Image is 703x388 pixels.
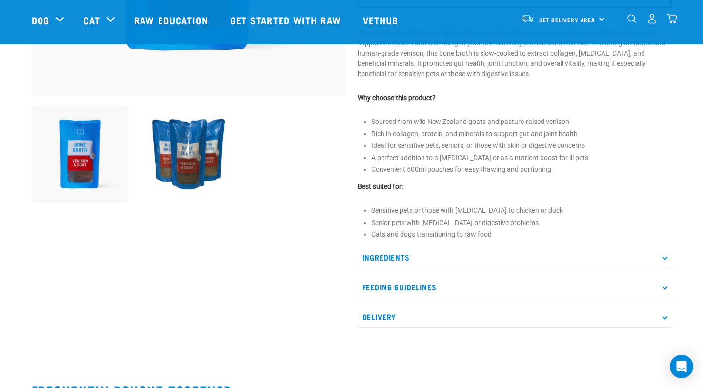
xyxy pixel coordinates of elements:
li: A perfect addition to a [MEDICAL_DATA] or as a nutrient boost for ill pets [371,153,672,163]
img: user.png [647,14,657,24]
li: Sensitive pets or those with [MEDICAL_DATA] to chicken or duck [371,205,672,216]
li: Sourced from wild New Zealand goats and pasture-raised venison [371,117,672,127]
strong: Why choose this product? [358,94,436,102]
img: Raw Essentials Venison & Goat Bone Broth For Pets [140,105,237,203]
li: Convenient 500ml pouches for easy thawing and portioning [371,164,672,175]
a: Dog [32,13,49,27]
div: Open Intercom Messenger [670,355,693,378]
p: Feeding Guidelines [358,276,672,298]
p: Our Raw Essentials Venison & Goat Bone Broth is a luxurious, nutrient-dense superfood designed to... [358,28,672,79]
p: Delivery [358,306,672,328]
a: Vethub [353,0,411,40]
img: van-moving.png [521,14,534,23]
img: home-icon-1@2x.png [627,14,637,23]
img: Raw Essentials Venison Goat Novel Protein Hypoallergenic Bone Broth Cats & Dogs [32,105,129,203]
span: Set Delivery Area [539,18,596,21]
li: Rich in collagen, protein, and minerals to support gut and joint health [371,129,672,139]
p: Ingredients [358,246,672,268]
a: Get started with Raw [221,0,353,40]
a: Raw Education [124,0,220,40]
img: home-icon@2x.png [667,14,677,24]
strong: Best suited for: [358,183,403,190]
li: Ideal for sensitive pets, seniors, or those with skin or digestive concerns [371,141,672,151]
li: Senior pets with [MEDICAL_DATA] or digestive problems [371,218,672,228]
li: Cats and dogs transitioning to raw food [371,229,672,240]
a: Cat [83,13,100,27]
